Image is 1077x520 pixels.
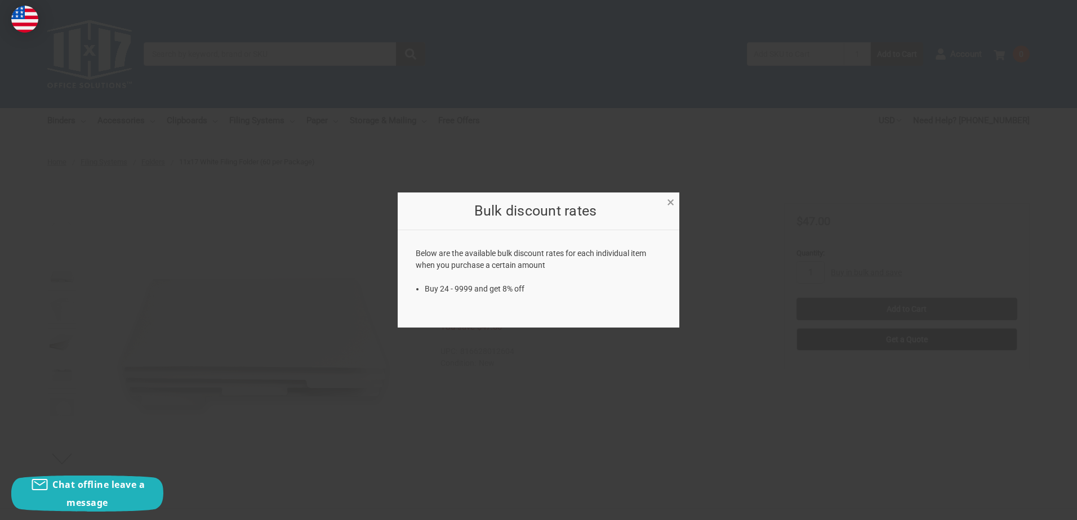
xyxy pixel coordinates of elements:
button: Chat offline leave a message [11,476,163,512]
a: Close [665,195,677,207]
h2: Bulk discount rates [416,200,656,222]
span: × [667,194,674,210]
span: Chat offline leave a message [52,478,145,509]
p: Below are the available bulk discount rates for each individual item when you purchase a certain ... [416,248,662,271]
li: Buy 24 - 9999 and get 8% off [425,283,662,295]
img: duty and tax information for United States [11,6,38,33]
